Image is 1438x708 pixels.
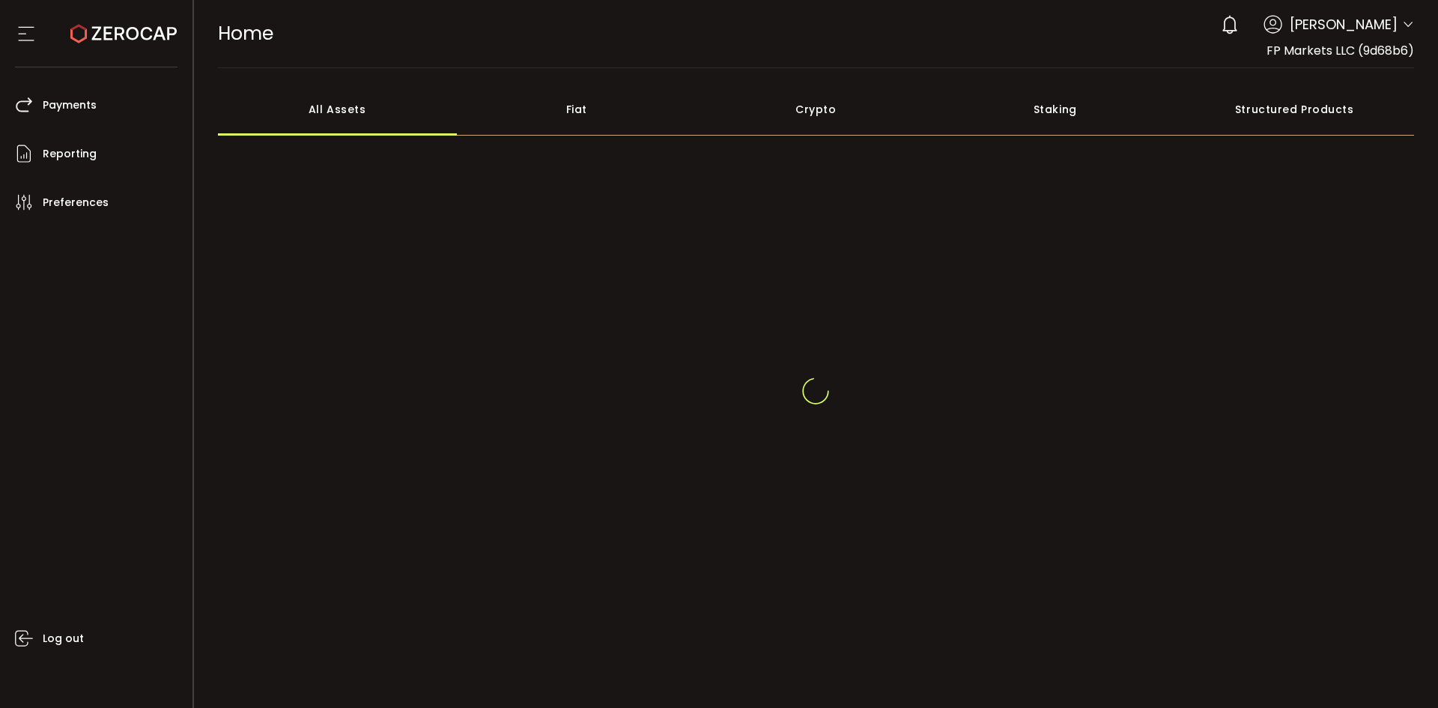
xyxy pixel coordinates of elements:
[935,83,1175,136] div: Staking
[1175,83,1415,136] div: Structured Products
[218,83,458,136] div: All Assets
[43,94,97,116] span: Payments
[218,20,273,46] span: Home
[43,192,109,214] span: Preferences
[1266,42,1414,59] span: FP Markets LLC (9d68b6)
[43,628,84,650] span: Log out
[457,83,697,136] div: Fiat
[697,83,936,136] div: Crypto
[43,143,97,165] span: Reporting
[1290,14,1398,34] span: [PERSON_NAME]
